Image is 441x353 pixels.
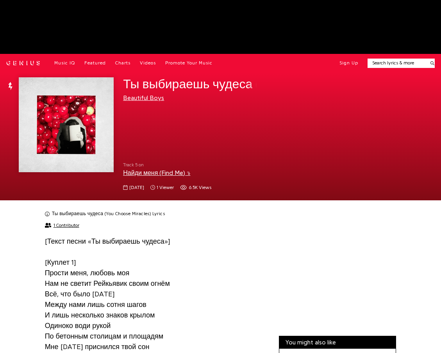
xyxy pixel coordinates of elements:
[45,223,79,228] button: 1 Contributor
[368,60,426,66] input: Search lyrics & more
[180,184,211,191] span: 6,468 views
[157,184,174,191] span: 1 viewer
[84,60,106,66] a: Featured
[123,78,377,91] span: Ты выбираешь чудеса (You Choose Miracles)
[140,61,156,65] span: Videos
[123,95,164,101] a: Beautiful Boys
[115,61,130,65] span: Charts
[150,184,174,191] span: 1 viewer
[165,60,212,66] a: Promote Your Music
[129,184,144,191] span: [DATE]
[165,61,212,65] span: Promote Your Music
[54,61,75,65] span: Music IQ
[140,60,156,66] a: Videos
[54,223,79,228] span: 1 Contributor
[84,61,106,65] span: Featured
[279,336,396,349] div: You might also like
[54,60,75,66] a: Music IQ
[19,77,114,172] img: Cover art for Ты выбираешь чудеса (You Choose Miracles) by Beautiful Boys
[189,184,211,191] span: 6.5K views
[115,60,130,66] a: Charts
[339,60,358,66] button: Sign Up
[123,170,190,176] a: Найди меня (Find Me)
[123,162,257,168] span: Track 5 on
[52,211,165,217] h2: Ты выбираешь чудеса (You Choose Miracles) Lyrics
